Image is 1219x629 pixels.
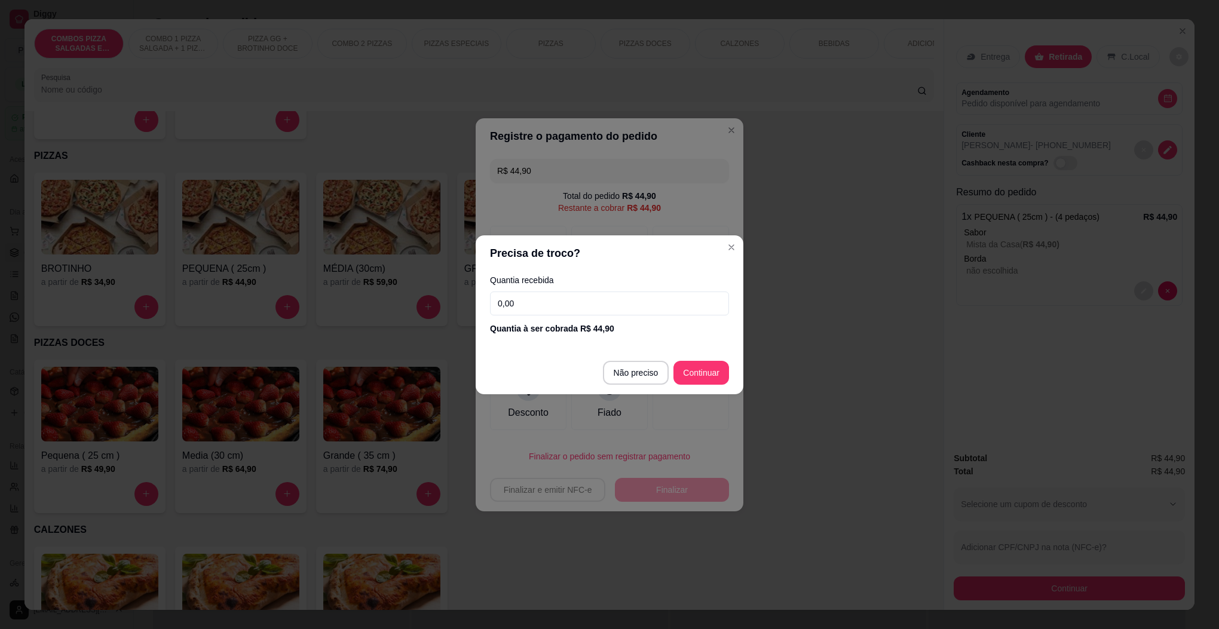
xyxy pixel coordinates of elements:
label: Quantia recebida [490,276,729,284]
header: Precisa de troco? [476,235,743,271]
div: Quantia à ser cobrada R$ 44,90 [490,323,729,335]
button: Continuar [673,361,729,385]
button: Close [722,238,741,257]
button: Não preciso [603,361,669,385]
